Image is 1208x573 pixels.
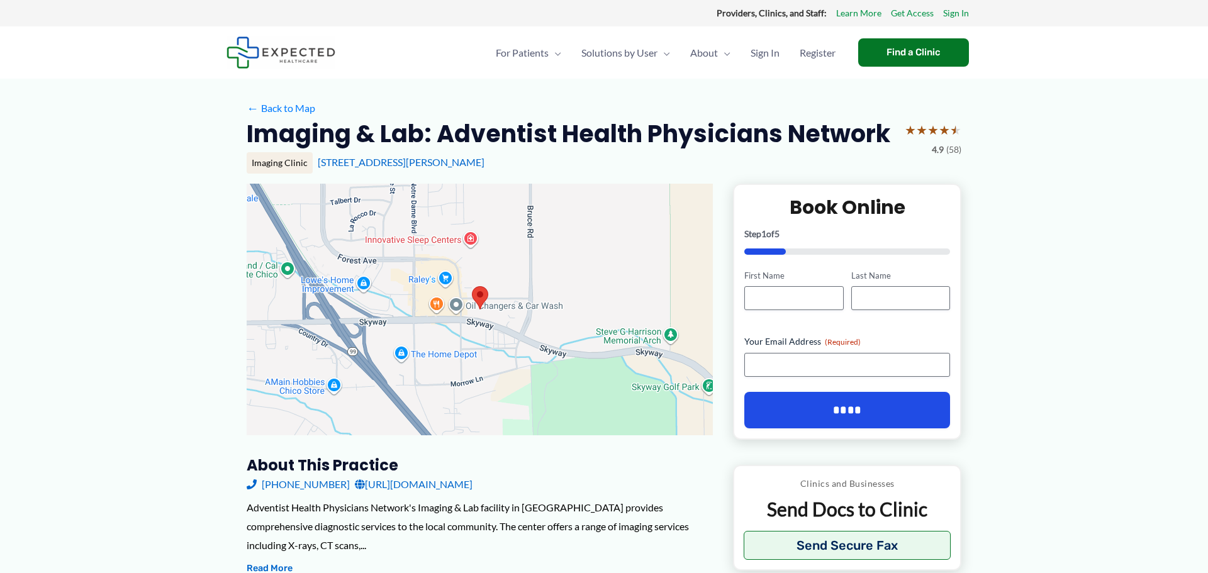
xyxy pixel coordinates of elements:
a: Get Access [891,5,934,21]
a: Find a Clinic [858,38,969,67]
span: Menu Toggle [657,31,670,75]
span: 5 [775,228,780,239]
span: Menu Toggle [549,31,561,75]
img: Expected Healthcare Logo - side, dark font, small [226,36,335,69]
span: Menu Toggle [718,31,730,75]
span: ★ [950,118,961,142]
span: Register [800,31,836,75]
a: [PHONE_NUMBER] [247,475,350,494]
span: (58) [946,142,961,158]
a: Learn More [836,5,881,21]
a: Register [790,31,846,75]
span: ★ [939,118,950,142]
a: ←Back to Map [247,99,315,118]
p: Send Docs to Clinic [744,497,951,521]
a: Sign In [741,31,790,75]
h2: Book Online [744,195,950,220]
span: ← [247,102,259,114]
span: 1 [761,228,766,239]
span: About [690,31,718,75]
h2: Imaging & Lab: Adventist Health Physicians Network [247,118,890,149]
div: Adventist Health Physicians Network's Imaging & Lab facility in [GEOGRAPHIC_DATA] provides compre... [247,498,713,554]
span: ★ [916,118,927,142]
button: Send Secure Fax [744,531,951,560]
p: Step of [744,230,950,238]
span: 4.9 [932,142,944,158]
div: Imaging Clinic [247,152,313,174]
h3: About this practice [247,455,713,475]
a: [URL][DOMAIN_NAME] [355,475,473,494]
span: ★ [927,118,939,142]
p: Clinics and Businesses [744,476,951,492]
a: For PatientsMenu Toggle [486,31,571,75]
a: Sign In [943,5,969,21]
a: [STREET_ADDRESS][PERSON_NAME] [318,156,484,168]
label: First Name [744,270,843,282]
a: Solutions by UserMenu Toggle [571,31,680,75]
span: (Required) [825,337,861,347]
span: Solutions by User [581,31,657,75]
span: ★ [905,118,916,142]
label: Last Name [851,270,950,282]
span: Sign In [751,31,780,75]
strong: Providers, Clinics, and Staff: [717,8,827,18]
a: AboutMenu Toggle [680,31,741,75]
span: For Patients [496,31,549,75]
nav: Primary Site Navigation [486,31,846,75]
label: Your Email Address [744,335,950,348]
